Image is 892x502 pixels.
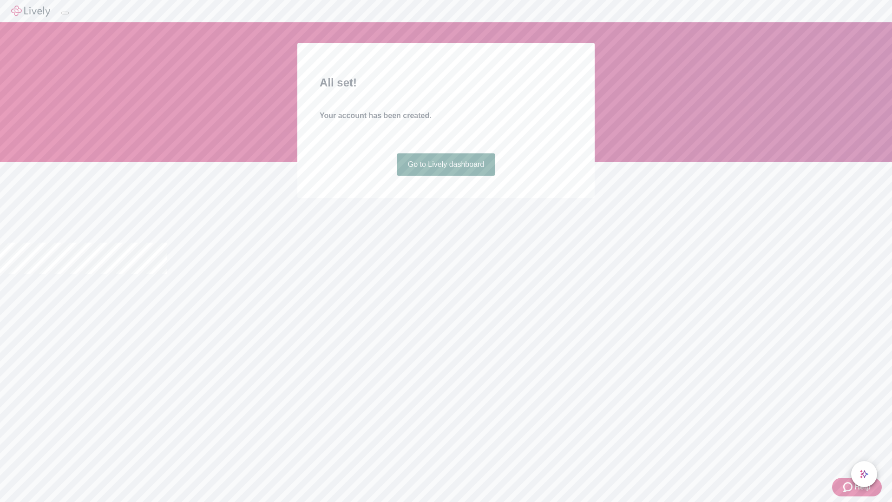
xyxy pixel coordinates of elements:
[320,74,572,91] h2: All set!
[832,478,882,496] button: Zendesk support iconHelp
[397,153,496,176] a: Go to Lively dashboard
[11,6,50,17] img: Lively
[320,110,572,121] h4: Your account has been created.
[843,482,854,493] svg: Zendesk support icon
[851,461,877,487] button: chat
[854,482,871,493] span: Help
[859,469,869,479] svg: Lively AI Assistant
[61,12,69,14] button: Log out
